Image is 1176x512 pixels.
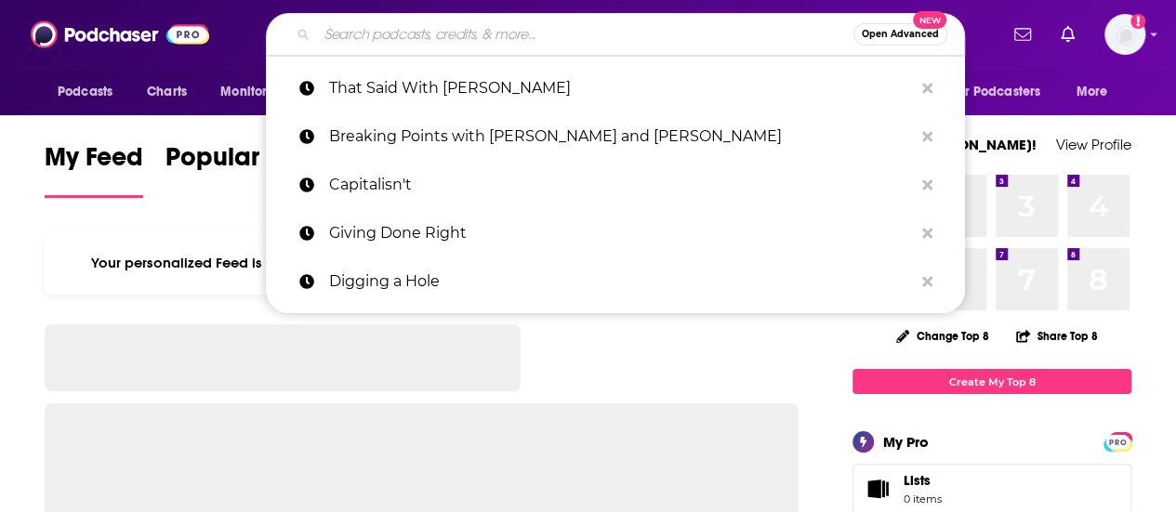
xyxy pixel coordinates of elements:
[1130,14,1145,29] svg: Add a profile image
[165,141,324,184] span: Popular Feed
[904,472,942,489] span: Lists
[1106,435,1129,449] span: PRO
[853,23,947,46] button: Open AdvancedNew
[1056,136,1131,153] a: View Profile
[904,492,942,505] span: 0 items
[31,17,209,52] img: Podchaser - Follow, Share and Rate Podcasts
[913,11,946,29] span: New
[859,476,896,502] span: Lists
[165,141,324,198] a: Popular Feed
[1015,318,1099,354] button: Share Top 8
[951,79,1040,105] span: For Podcasters
[1106,434,1129,448] a: PRO
[1064,74,1131,110] button: open menu
[45,231,799,295] div: Your personalized Feed is curated based on the Podcasts, Creators, Users, and Lists that you Follow.
[329,112,913,161] p: Breaking Points with Krystal and Saagar
[329,161,913,209] p: Capitalisn't
[885,324,1000,348] button: Change Top 8
[904,472,931,489] span: Lists
[135,74,198,110] a: Charts
[1104,14,1145,55] button: Show profile menu
[317,20,853,49] input: Search podcasts, credits, & more...
[329,257,913,306] p: Digging a Hole
[1053,19,1082,50] a: Show notifications dropdown
[147,79,187,105] span: Charts
[1104,14,1145,55] span: Logged in as calellac
[1077,79,1108,105] span: More
[266,257,965,306] a: Digging a Hole
[883,433,929,451] div: My Pro
[220,79,286,105] span: Monitoring
[939,74,1067,110] button: open menu
[58,79,112,105] span: Podcasts
[1007,19,1038,50] a: Show notifications dropdown
[266,64,965,112] a: That Said With [PERSON_NAME]
[329,209,913,257] p: Giving Done Right
[329,64,913,112] p: That Said With Michael Zeldin
[266,13,965,56] div: Search podcasts, credits, & more...
[207,74,311,110] button: open menu
[1104,14,1145,55] img: User Profile
[266,161,965,209] a: Capitalisn't
[45,74,137,110] button: open menu
[266,112,965,161] a: Breaking Points with [PERSON_NAME] and [PERSON_NAME]
[862,30,939,39] span: Open Advanced
[852,369,1131,394] a: Create My Top 8
[45,141,143,184] span: My Feed
[45,141,143,198] a: My Feed
[266,209,965,257] a: Giving Done Right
